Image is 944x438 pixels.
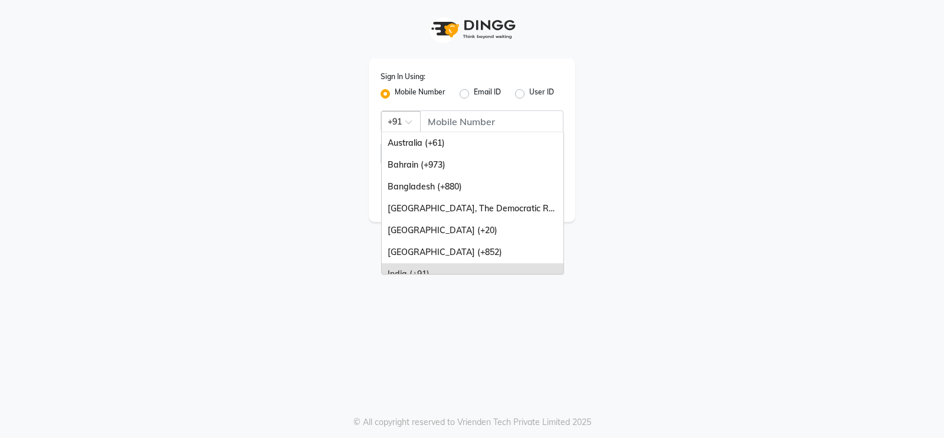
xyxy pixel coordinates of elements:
div: India (+91) [382,263,563,285]
div: Bahrain (+973) [382,154,563,176]
label: Mobile Number [395,87,445,101]
div: [GEOGRAPHIC_DATA] (+20) [382,220,563,241]
label: Sign In Using: [381,71,425,82]
div: [GEOGRAPHIC_DATA] (+852) [382,241,563,263]
input: Username [381,142,537,165]
ng-dropdown-panel: Options list [381,132,564,274]
img: logo1.svg [425,12,519,47]
input: Username [420,110,563,133]
div: Australia (+61) [382,132,563,154]
div: Bangladesh (+880) [382,176,563,198]
label: Email ID [474,87,501,101]
label: User ID [529,87,554,101]
div: [GEOGRAPHIC_DATA], The Democratic Republic Of The (+243) [382,198,563,220]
